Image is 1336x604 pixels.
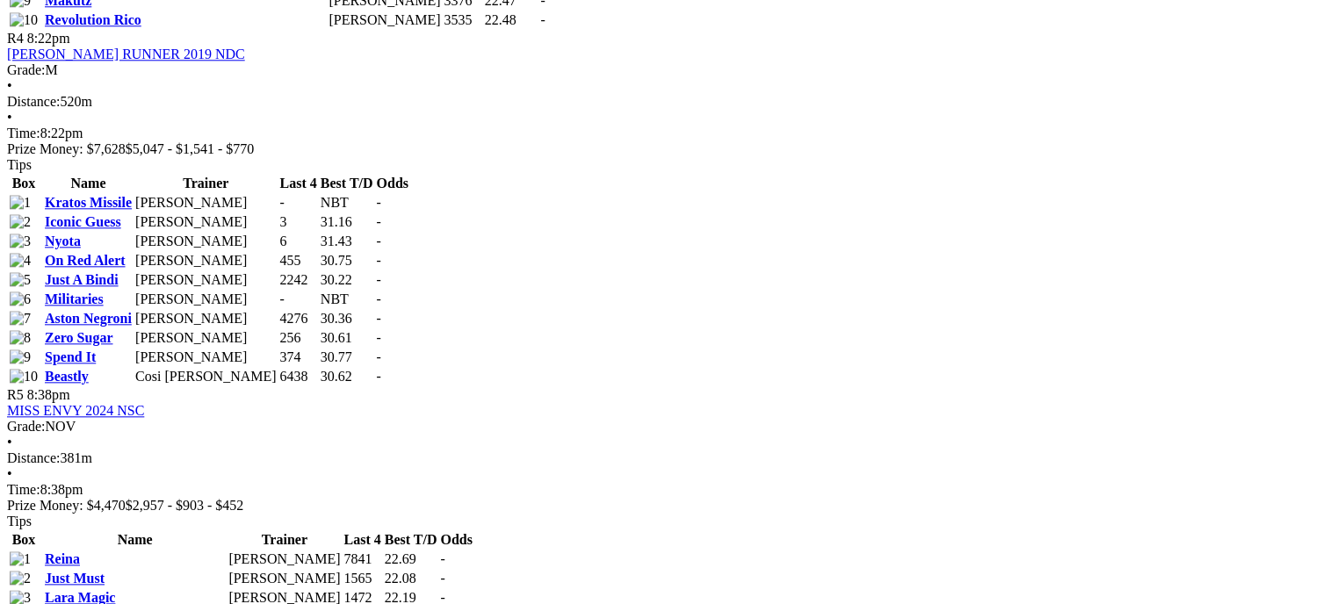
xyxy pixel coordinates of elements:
td: 2242 [279,271,318,289]
span: - [440,571,444,586]
a: Just Must [45,571,105,586]
span: - [377,195,381,210]
td: 30.77 [320,349,374,366]
td: 31.43 [320,233,374,250]
a: Reina [45,551,80,566]
img: 2 [10,214,31,230]
td: 256 [279,329,318,347]
div: 381m [7,450,1329,466]
span: - [377,214,381,229]
a: Spend It [45,349,96,364]
span: - [377,369,381,384]
div: 520m [7,94,1329,110]
a: Aston Negroni [45,311,132,326]
a: Just A Bindi [45,272,119,287]
span: - [440,551,444,566]
th: Odds [439,531,473,549]
a: On Red Alert [45,253,126,268]
img: 5 [10,272,31,288]
span: - [377,349,381,364]
th: Last 4 [343,531,381,549]
span: - [540,12,545,27]
div: 8:38pm [7,482,1329,498]
td: Cosi [PERSON_NAME] [134,368,277,385]
td: 31.16 [320,213,374,231]
span: Tips [7,157,32,172]
td: 22.08 [384,570,438,587]
td: 1565 [343,570,381,587]
td: [PERSON_NAME] [134,213,277,231]
span: - [377,311,381,326]
a: MISS ENVY 2024 NSC [7,403,144,418]
td: [PERSON_NAME] [134,194,277,212]
span: • [7,466,12,481]
span: $5,047 - $1,541 - $770 [126,141,255,156]
td: 30.62 [320,368,374,385]
div: Prize Money: $7,628 [7,141,1329,157]
img: 8 [10,330,31,346]
span: - [377,330,381,345]
td: 22.48 [484,11,538,29]
span: Grade: [7,62,46,77]
span: • [7,435,12,449]
span: Box [12,532,36,547]
img: 1 [10,195,31,211]
td: [PERSON_NAME] [134,310,277,327]
td: 30.61 [320,329,374,347]
td: 3 [279,213,318,231]
td: 455 [279,252,318,270]
img: 4 [10,253,31,269]
a: [PERSON_NAME] RUNNER 2019 NDC [7,47,245,61]
td: 3535 [444,11,482,29]
img: 10 [10,369,38,385]
td: 4276 [279,310,318,327]
a: Nyota [45,234,81,248]
td: [PERSON_NAME] [134,329,277,347]
td: NBT [320,194,374,212]
td: 374 [279,349,318,366]
td: [PERSON_NAME] [227,570,341,587]
td: 6 [279,233,318,250]
th: Name [44,531,226,549]
span: 8:22pm [27,31,70,46]
td: 30.22 [320,271,374,289]
span: Tips [7,514,32,528]
th: Trainer [227,531,341,549]
td: 30.36 [320,310,374,327]
span: Time: [7,126,40,140]
span: - [377,291,381,306]
td: [PERSON_NAME] [134,291,277,308]
td: [PERSON_NAME] [328,11,441,29]
td: [PERSON_NAME] [134,252,277,270]
td: [PERSON_NAME] [134,349,277,366]
th: Best T/D [320,175,374,192]
span: - [377,253,381,268]
div: Prize Money: $4,470 [7,498,1329,514]
th: Name [44,175,133,192]
span: Box [12,176,36,191]
th: Odds [376,175,409,192]
th: Trainer [134,175,277,192]
td: 22.69 [384,550,438,568]
span: - [377,234,381,248]
span: Grade: [7,419,46,434]
span: R5 [7,387,24,402]
span: - [377,272,381,287]
span: Distance: [7,450,60,465]
img: 7 [10,311,31,327]
a: Revolution Rico [45,12,141,27]
div: M [7,62,1329,78]
a: Iconic Guess [45,214,121,229]
a: Zero Sugar [45,330,112,345]
span: $2,957 - $903 - $452 [126,498,244,513]
img: 1 [10,551,31,567]
td: 7841 [343,550,381,568]
td: [PERSON_NAME] [134,233,277,250]
div: NOV [7,419,1329,435]
span: R4 [7,31,24,46]
td: 6438 [279,368,318,385]
img: 2 [10,571,31,586]
img: 6 [10,291,31,307]
a: Kratos Missile [45,195,132,210]
a: Militaries [45,291,104,306]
